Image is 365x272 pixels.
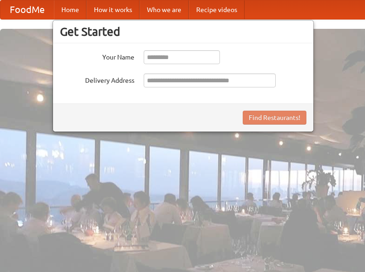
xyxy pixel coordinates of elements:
[54,0,86,19] a: Home
[0,0,54,19] a: FoodMe
[86,0,139,19] a: How it works
[60,73,134,85] label: Delivery Address
[60,50,134,62] label: Your Name
[60,25,306,39] h3: Get Started
[139,0,189,19] a: Who we are
[189,0,245,19] a: Recipe videos
[243,111,306,125] button: Find Restaurants!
